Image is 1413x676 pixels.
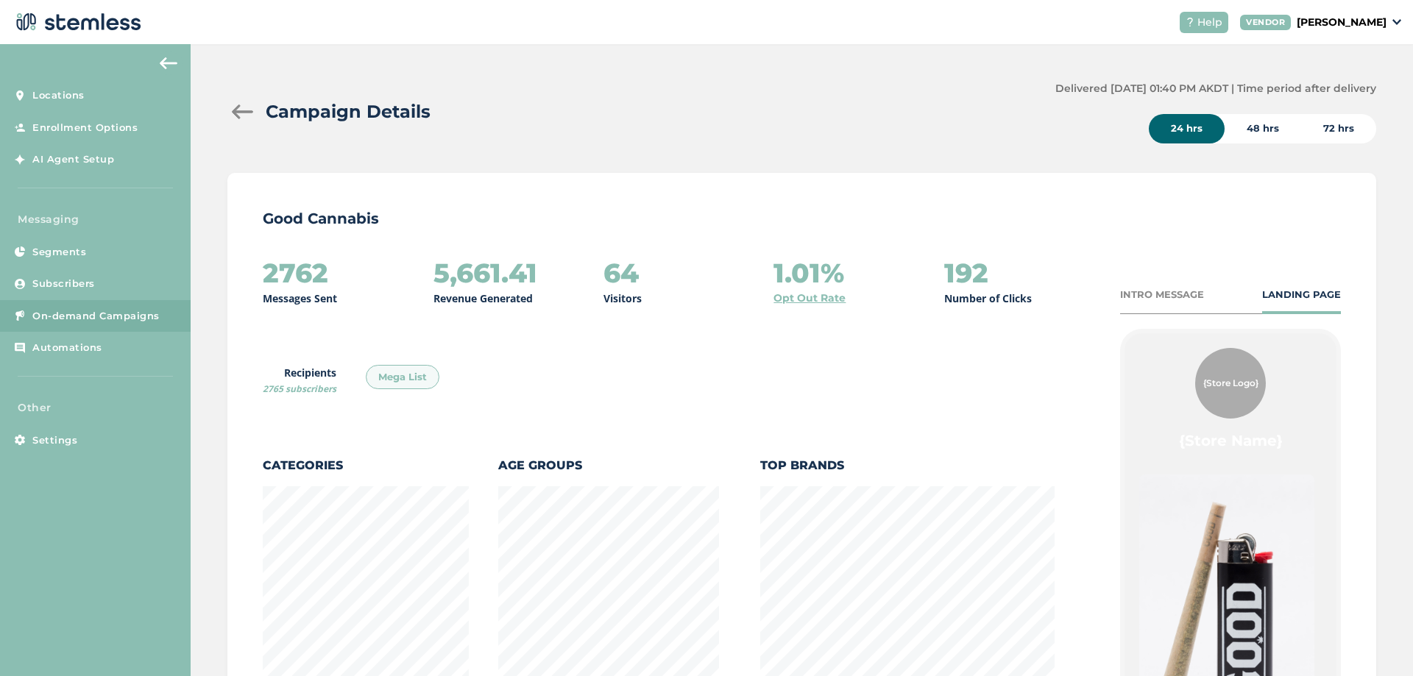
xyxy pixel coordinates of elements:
[263,258,328,288] h2: 2762
[498,457,719,474] label: Age Groups
[1203,377,1258,390] span: {Store Logo}
[1186,18,1194,26] img: icon-help-white-03924b79.svg
[1179,430,1283,451] label: {Store Name}
[1392,19,1401,25] img: icon_down-arrow-small-66adaf34.svg
[263,291,337,306] p: Messages Sent
[1262,288,1341,302] div: LANDING PAGE
[32,88,85,103] span: Locations
[263,365,336,396] label: Recipients
[773,258,844,288] h2: 1.01%
[1197,15,1222,30] span: Help
[263,457,469,474] label: Categories
[1120,288,1204,302] div: INTRO MESSAGE
[1149,114,1225,143] div: 24 hrs
[1225,114,1301,143] div: 48 hrs
[1297,15,1387,30] p: [PERSON_NAME]
[1339,605,1413,676] iframe: Chat Widget
[760,457,1055,474] label: Top Brands
[32,245,86,260] span: Segments
[32,277,95,291] span: Subscribers
[263,208,1341,229] p: Good Cannabis
[366,365,439,390] div: Mega List
[944,258,988,288] h2: 192
[1301,114,1376,143] div: 72 hrs
[32,152,114,167] span: AI Agent Setup
[1055,81,1376,96] label: Delivered [DATE] 01:40 PM AKDT | Time period after delivery
[603,291,642,306] p: Visitors
[603,258,639,288] h2: 64
[160,57,177,69] img: icon-arrow-back-accent-c549486e.svg
[944,291,1032,306] p: Number of Clicks
[433,291,533,306] p: Revenue Generated
[32,121,138,135] span: Enrollment Options
[433,258,537,288] h2: 5,661.41
[1240,15,1291,30] div: VENDOR
[32,309,160,324] span: On-demand Campaigns
[773,291,846,306] a: Opt Out Rate
[12,7,141,37] img: logo-dark-0685b13c.svg
[263,383,336,395] span: 2765 subscribers
[32,341,102,355] span: Automations
[266,99,431,125] h2: Campaign Details
[32,433,77,448] span: Settings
